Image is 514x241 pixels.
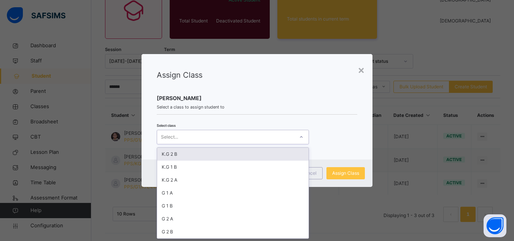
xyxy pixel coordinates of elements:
span: Select a class to assign student to [157,104,358,110]
div: G 1 A [157,187,309,200]
span: Assign Class [157,70,202,80]
div: G 2 B [157,225,309,238]
span: Select class [157,123,176,128]
div: G 1 B [157,200,309,212]
div: K.G 2 A [157,174,309,187]
span: Assign Class [332,170,359,177]
div: × [358,62,365,78]
div: G 2 A [157,212,309,225]
span: [PERSON_NAME] [157,94,358,102]
div: K.G 1 B [157,161,309,174]
div: K.G 2 B [157,148,309,161]
div: Select... [161,130,178,144]
span: Cancel [301,170,317,177]
button: Open asap [484,214,506,237]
